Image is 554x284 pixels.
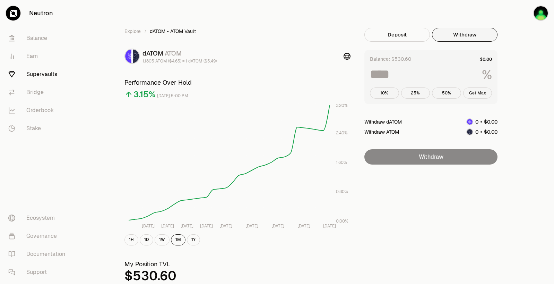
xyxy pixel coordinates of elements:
tspan: [DATE] [271,223,284,229]
a: Orderbook [3,101,75,119]
a: Supervaults [3,65,75,83]
img: ATOM Logo [467,129,473,135]
button: Withdraw [432,28,497,42]
tspan: 0.00% [336,218,348,224]
tspan: 2.40% [336,130,348,136]
nav: breadcrumb [124,28,350,35]
tspan: 3.20% [336,103,348,108]
button: Get Max [463,87,492,99]
button: Deposit [364,28,430,42]
tspan: 0.80% [336,189,348,194]
button: 1Y [187,234,200,245]
a: Earn [3,47,75,65]
tspan: [DATE] [142,223,155,229]
tspan: [DATE] [161,223,174,229]
button: 1H [124,234,138,245]
div: 1.1805 ATOM ($4.65) = 1 dATOM ($5.49) [142,58,217,64]
button: 25% [401,87,430,99]
div: Balance: $530.60 [370,56,411,62]
div: Withdraw ATOM [364,128,399,135]
a: Balance [3,29,75,47]
img: ATOM Logo [133,49,139,63]
h3: My Position TVL [124,259,350,269]
button: 1D [140,234,153,245]
span: ATOM [165,49,182,57]
div: $530.60 [124,269,350,283]
img: dATOM Logo [125,49,131,63]
tspan: [DATE] [219,223,232,229]
h3: Performance Over Hold [124,78,350,87]
tspan: [DATE] [245,223,258,229]
div: Withdraw dATOM [364,118,402,125]
a: Governance [3,227,75,245]
img: Blue Ledger [534,6,548,20]
button: 1M [171,234,185,245]
button: 50% [432,87,461,99]
a: Documentation [3,245,75,263]
tspan: [DATE] [181,223,193,229]
span: % [482,68,492,82]
button: 1W [155,234,170,245]
tspan: [DATE] [297,223,310,229]
tspan: [DATE] [323,223,336,229]
a: Ecosystem [3,209,75,227]
a: Bridge [3,83,75,101]
button: 10% [370,87,399,99]
img: dATOM Logo [467,119,473,125]
a: Explore [124,28,141,35]
a: Stake [3,119,75,137]
div: [DATE] 5:00 PM [157,92,188,100]
span: dATOM - ATOM Vault [150,28,196,35]
div: dATOM [142,49,217,58]
a: Support [3,263,75,281]
div: 3.15% [133,89,156,100]
tspan: 1.60% [336,160,347,165]
tspan: [DATE] [200,223,213,229]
